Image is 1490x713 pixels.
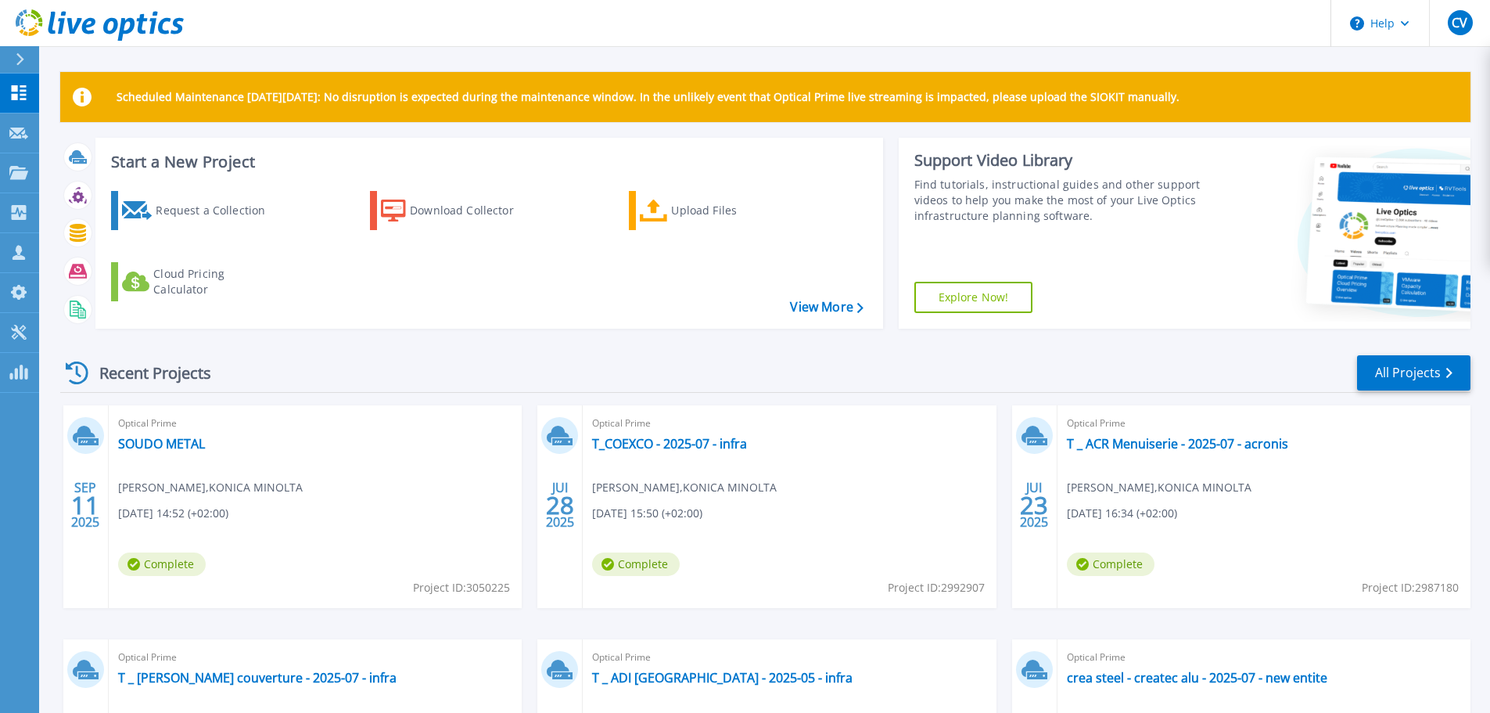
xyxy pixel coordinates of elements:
a: Explore Now! [914,282,1033,313]
span: [PERSON_NAME] , KONICA MINOLTA [1067,479,1251,496]
span: Optical Prime [1067,649,1461,666]
span: [PERSON_NAME] , KONICA MINOLTA [592,479,777,496]
span: Optical Prime [118,415,512,432]
span: Complete [592,553,680,576]
span: Optical Prime [118,649,512,666]
div: Cloud Pricing Calculator [153,266,278,297]
a: SOUDO METAL [118,436,205,452]
span: 28 [546,499,574,512]
div: JUI 2025 [545,477,575,534]
a: T _ [PERSON_NAME] couverture - 2025-07 - infra [118,670,397,686]
a: Download Collector [370,191,544,230]
a: T_COEXCO - 2025-07 - infra [592,436,747,452]
h3: Start a New Project [111,153,863,171]
a: T _ ACR Menuiserie - 2025-07 - acronis [1067,436,1288,452]
p: Scheduled Maintenance [DATE][DATE]: No disruption is expected during the maintenance window. In t... [117,91,1179,103]
span: Optical Prime [592,415,986,432]
div: SEP 2025 [70,477,100,534]
span: [PERSON_NAME] , KONICA MINOLTA [118,479,303,496]
div: Request a Collection [156,195,281,226]
div: Upload Files [671,195,796,226]
span: [DATE] 14:52 (+02:00) [118,505,228,522]
div: Find tutorials, instructional guides and other support videos to help you make the most of your L... [914,177,1206,224]
a: View More [790,300,863,315]
span: Optical Prime [592,649,986,666]
span: Complete [1067,553,1154,576]
a: T _ ADI [GEOGRAPHIC_DATA] - 2025-05 - infra [592,670,853,686]
span: Optical Prime [1067,415,1461,432]
div: Recent Projects [60,354,232,392]
span: Complete [118,553,206,576]
div: JUI 2025 [1019,477,1049,534]
a: Upload Files [629,191,803,230]
span: Project ID: 2987180 [1362,579,1459,596]
span: CV [1452,16,1467,29]
span: Project ID: 2992907 [888,579,985,596]
a: Cloud Pricing Calculator [111,262,285,301]
span: 11 [71,499,99,512]
div: Download Collector [410,195,535,226]
a: Request a Collection [111,191,285,230]
span: [DATE] 16:34 (+02:00) [1067,505,1177,522]
span: 23 [1020,499,1048,512]
div: Support Video Library [914,150,1206,171]
span: [DATE] 15:50 (+02:00) [592,505,702,522]
span: Project ID: 3050225 [413,579,510,596]
a: All Projects [1357,355,1470,391]
a: crea steel - createc alu - 2025-07 - new entite [1067,670,1327,686]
